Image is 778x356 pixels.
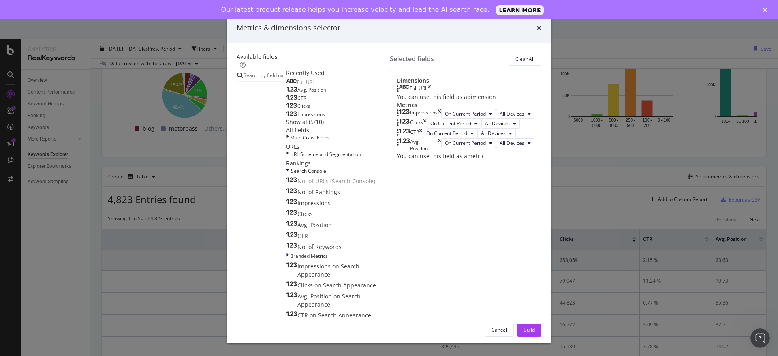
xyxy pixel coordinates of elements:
[763,7,771,12] div: Close
[397,77,534,85] div: Dimensions
[430,120,471,127] span: On Current Period
[496,5,544,15] a: LEARN MORE
[410,138,438,152] div: Avg. Position
[426,130,467,137] span: On Current Period
[517,324,541,337] button: Build
[397,101,534,109] div: Metrics
[438,138,441,152] div: times
[390,54,434,64] div: Selected fields
[397,152,534,160] div: You can use this field as a metric
[485,120,510,127] span: All Devices
[397,138,534,152] div: Avg. PositiontimesOn Current PeriodAll Devices
[297,188,340,196] span: No. of Rankings
[297,79,315,86] span: Full URL
[441,109,496,119] button: On Current Period
[427,119,481,129] button: On Current Period
[515,56,534,62] div: Clear All
[297,243,342,251] span: No. of Keywords
[237,23,340,33] div: Metrics & dimensions selector
[221,6,489,14] div: Our latest product release helps you increase velocity and lead the AI search race.
[237,53,380,61] div: Available fields
[291,167,326,174] span: Search Console
[750,328,770,348] iframe: Intercom live chat
[243,69,286,81] input: Search by field name
[397,129,534,138] div: CTRtimesOn Current PeriodAll Devices
[410,129,419,138] div: CTR
[536,23,541,33] div: times
[397,93,534,101] div: You can use this field as a dimension
[297,94,306,101] span: CTR
[524,326,535,333] div: Build
[309,118,324,126] div: ( 5 / 10 )
[286,143,380,151] div: URLs
[445,110,486,117] span: On Current Period
[481,130,506,137] span: All Devices
[509,53,541,66] button: Clear All
[410,85,427,93] div: Full URL
[297,281,376,289] span: Clicks on Search Appearance
[297,103,310,109] span: Clicks
[290,253,328,259] span: Branded Metrics
[500,110,524,117] span: All Devices
[286,159,380,167] div: Rankings
[297,210,313,218] span: Clicks
[297,311,371,319] span: CTR on Search Appearance
[496,138,534,148] button: All Devices
[297,177,375,185] span: No. of URLs (Search Console)
[297,232,308,240] span: CTR
[410,119,423,129] div: Clicks
[496,109,534,119] button: All Devices
[410,109,438,119] div: Impressions
[286,118,309,126] div: Show all
[286,126,380,134] div: All fields
[297,262,359,278] span: Impressions on Search Appearance
[297,221,332,229] span: Avg. Position
[297,111,325,118] span: Impressions
[297,199,331,207] span: Impressions
[290,134,330,141] span: Main Crawl Fields
[481,119,520,129] button: All Devices
[397,85,534,93] div: Full URLtimes
[485,324,514,337] button: Cancel
[441,138,496,148] button: On Current Period
[438,109,441,119] div: times
[423,129,477,138] button: On Current Period
[227,13,551,343] div: modal
[445,139,486,146] span: On Current Period
[286,69,380,77] div: Recently Used
[477,129,516,138] button: All Devices
[427,85,431,93] div: times
[290,151,361,158] span: URL Scheme and Segmentation
[297,292,361,308] span: Avg. Position on Search Appearance
[423,119,427,129] div: times
[297,86,326,93] span: Avg. Position
[397,119,534,129] div: ClickstimesOn Current PeriodAll Devices
[419,129,423,138] div: times
[492,326,507,333] div: Cancel
[397,109,534,119] div: ImpressionstimesOn Current PeriodAll Devices
[500,139,524,146] span: All Devices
